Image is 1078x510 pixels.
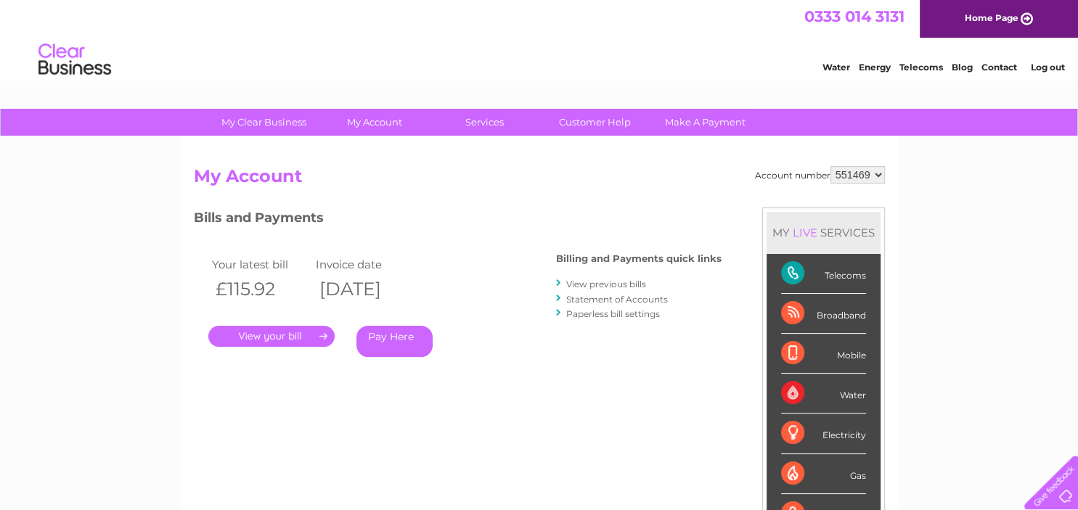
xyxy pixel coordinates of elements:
div: LIVE [790,226,820,239]
a: Customer Help [535,109,655,136]
div: Account number [755,166,885,184]
a: Services [425,109,544,136]
th: [DATE] [312,274,417,304]
div: Gas [781,454,866,494]
h2: My Account [194,166,885,194]
a: Water [822,62,850,73]
h4: Billing and Payments quick links [556,253,722,264]
a: Log out [1030,62,1064,73]
h3: Bills and Payments [194,207,722,233]
div: Telecoms [781,254,866,294]
img: logo.png [38,38,112,82]
a: 0333 014 3131 [804,7,905,25]
a: Blog [952,62,973,73]
td: Invoice date [312,255,417,274]
div: Mobile [781,334,866,374]
div: Broadband [781,294,866,334]
a: Statement of Accounts [566,294,668,305]
a: View previous bills [566,279,646,289]
div: Water [781,374,866,414]
div: Clear Business is a trading name of Verastar Limited (registered in [GEOGRAPHIC_DATA] No. 3667643... [197,8,883,70]
div: Electricity [781,414,866,453]
a: Paperless bill settings [566,308,660,319]
a: My Clear Business [204,109,324,136]
a: Contact [981,62,1017,73]
a: My Account [314,109,434,136]
a: Pay Here [356,326,433,357]
a: Make A Payment [645,109,765,136]
td: Your latest bill [208,255,313,274]
a: . [208,326,335,347]
a: Telecoms [899,62,943,73]
th: £115.92 [208,274,313,304]
a: Energy [859,62,891,73]
div: MY SERVICES [767,212,881,253]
